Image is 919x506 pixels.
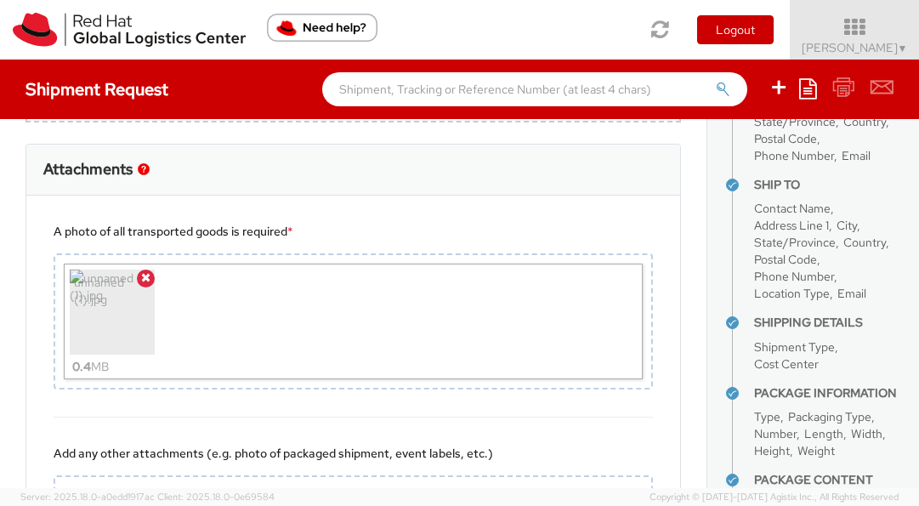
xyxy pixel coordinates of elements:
div: MB [72,355,109,378]
span: Client: 2025.18.0-0e69584 [157,491,275,503]
span: State/Province [754,114,836,129]
h3: Attachments [43,161,133,178]
span: Email [837,286,866,301]
h4: Shipping Details [754,316,902,329]
span: City [837,218,857,233]
button: Need help? [267,14,377,42]
div: A photo of all transported goods is required [54,223,653,240]
span: Country [843,235,886,250]
input: Shipment, Tracking or Reference Number (at least 4 chars) [322,72,747,106]
span: Weight [797,443,835,458]
span: Width [851,426,882,441]
span: Height [754,443,790,458]
img: rh-logistics-00dfa346123c4ec078e1.svg [13,13,246,47]
span: Country [843,114,886,129]
span: Email [842,148,871,163]
button: Logout [697,15,774,44]
span: Postal Code [754,252,817,267]
span: Cost Center [754,356,819,372]
strong: 0.4 [72,359,91,374]
span: Shipment Type [754,339,835,355]
span: Location Type [754,286,830,301]
div: Add any other attachments (e.g. photo of packaged shipment, event labels, etc.) [54,445,653,462]
h4: Shipment Request [26,80,168,99]
span: Number [754,426,797,441]
h4: Ship To [754,179,902,191]
span: Address Line 1 [754,218,829,233]
span: Contact Name [754,201,831,216]
span: Copyright © [DATE]-[DATE] Agistix Inc., All Rights Reserved [650,491,899,504]
span: [PERSON_NAME] [802,40,908,55]
img: unnamed (1).jpg [70,270,155,355]
span: Type [754,409,780,424]
span: Postal Code [754,131,817,146]
h4: Package Content [754,474,902,486]
span: Server: 2025.18.0-a0edd1917ac [20,491,155,503]
span: Phone Number [754,148,834,163]
span: ▼ [898,42,908,55]
span: State/Province [754,235,836,250]
h4: Package Information [754,387,902,400]
span: Packaging Type [788,409,871,424]
span: Length [804,426,843,441]
span: Phone Number [754,269,834,284]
